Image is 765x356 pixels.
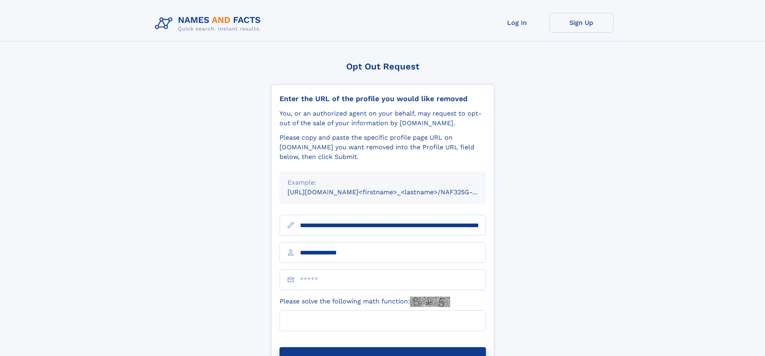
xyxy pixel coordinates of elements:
div: Example: [288,178,478,187]
a: Log In [485,13,549,33]
div: Enter the URL of the profile you would like removed [279,94,486,103]
img: Logo Names and Facts [152,13,267,35]
a: Sign Up [549,13,614,33]
div: You, or an authorized agent on your behalf, may request to opt-out of the sale of your informatio... [279,109,486,128]
label: Please solve the following math function: [279,297,450,307]
small: [URL][DOMAIN_NAME]<firstname>_<lastname>/NAF325G-xxxxxxxx [288,188,501,196]
div: Please copy and paste the specific profile page URL on [DOMAIN_NAME] you want removed into the Pr... [279,133,486,162]
div: Opt Out Request [271,61,494,71]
